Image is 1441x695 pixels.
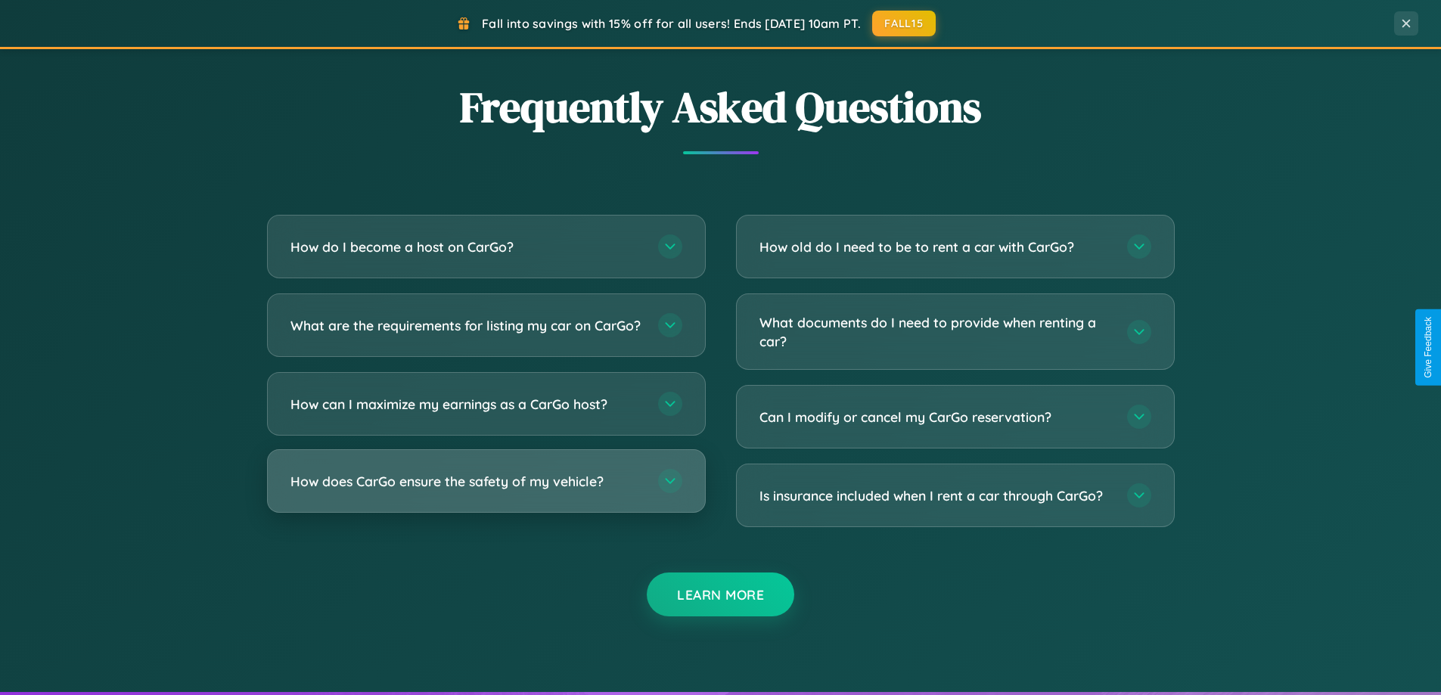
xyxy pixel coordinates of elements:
[759,486,1112,505] h3: Is insurance included when I rent a car through CarGo?
[290,472,643,491] h3: How does CarGo ensure the safety of my vehicle?
[290,237,643,256] h3: How do I become a host on CarGo?
[872,11,936,36] button: FALL15
[759,237,1112,256] h3: How old do I need to be to rent a car with CarGo?
[267,78,1175,136] h2: Frequently Asked Questions
[647,572,794,616] button: Learn More
[1423,317,1433,378] div: Give Feedback
[290,316,643,335] h3: What are the requirements for listing my car on CarGo?
[759,313,1112,350] h3: What documents do I need to provide when renting a car?
[482,16,861,31] span: Fall into savings with 15% off for all users! Ends [DATE] 10am PT.
[290,395,643,414] h3: How can I maximize my earnings as a CarGo host?
[759,408,1112,427] h3: Can I modify or cancel my CarGo reservation?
